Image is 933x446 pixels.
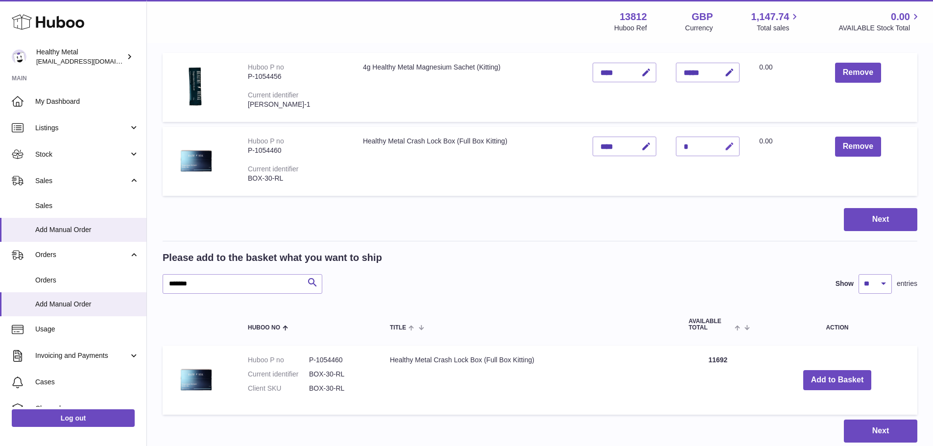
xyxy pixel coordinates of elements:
span: 1,147.74 [751,10,789,23]
a: 0.00 AVAILABLE Stock Total [838,10,921,33]
span: Stock [35,150,129,159]
div: P-1054456 [248,72,343,81]
img: 4g Healthy Metal Magnesium Sachet (Kitting) [172,63,221,110]
button: Next [844,420,917,443]
img: Healthy Metal Crash Lock Box (Full Box Kitting) [172,137,221,184]
span: Sales [35,201,139,211]
span: Usage [35,325,139,334]
span: Huboo no [248,325,280,331]
span: Sales [35,176,129,186]
span: 0.00 [759,137,772,145]
span: Add Manual Order [35,300,139,309]
dt: Current identifier [248,370,309,379]
div: P-1054460 [248,146,343,155]
span: AVAILABLE Total [689,318,732,331]
dt: Client SKU [248,384,309,393]
span: entries [897,279,917,288]
td: Healthy Metal Crash Lock Box (Full Box Kitting) [380,346,679,415]
span: 0.00 [759,63,772,71]
th: Action [757,308,917,341]
span: Orders [35,276,139,285]
span: My Dashboard [35,97,139,106]
button: Add to Basket [803,370,872,390]
button: Next [844,208,917,231]
span: Total sales [757,23,800,33]
div: Huboo Ref [614,23,647,33]
span: Add Manual Order [35,225,139,235]
span: [EMAIL_ADDRESS][DOMAIN_NAME] [36,57,144,65]
td: 11692 [679,346,757,415]
h2: Please add to the basket what you want to ship [163,251,382,264]
a: Log out [12,409,135,427]
span: AVAILABLE Stock Total [838,23,921,33]
div: [PERSON_NAME]-1 [248,100,343,109]
td: Healthy Metal Crash Lock Box (Full Box Kitting) [353,127,583,196]
div: BOX-30-RL [248,174,343,183]
dd: BOX-30-RL [309,370,370,379]
span: Cases [35,377,139,387]
dt: Huboo P no [248,355,309,365]
div: Currency [685,23,713,33]
img: internalAdmin-13812@internal.huboo.com [12,49,26,64]
a: 1,147.74 Total sales [751,10,801,33]
button: Remove [835,63,881,83]
dd: BOX-30-RL [309,384,370,393]
td: 4g Healthy Metal Magnesium Sachet (Kitting) [353,53,583,122]
button: Remove [835,137,881,157]
div: Healthy Metal [36,47,124,66]
span: Channels [35,404,139,413]
span: Orders [35,250,129,259]
span: Listings [35,123,129,133]
span: Invoicing and Payments [35,351,129,360]
div: Current identifier [248,165,299,173]
span: 0.00 [891,10,910,23]
div: Huboo P no [248,63,284,71]
strong: 13812 [620,10,647,23]
img: Healthy Metal Crash Lock Box (Full Box Kitting) [172,355,221,402]
label: Show [836,279,854,288]
dd: P-1054460 [309,355,370,365]
strong: GBP [692,10,713,23]
div: Huboo P no [248,137,284,145]
div: Current identifier [248,91,299,99]
span: Title [390,325,406,331]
